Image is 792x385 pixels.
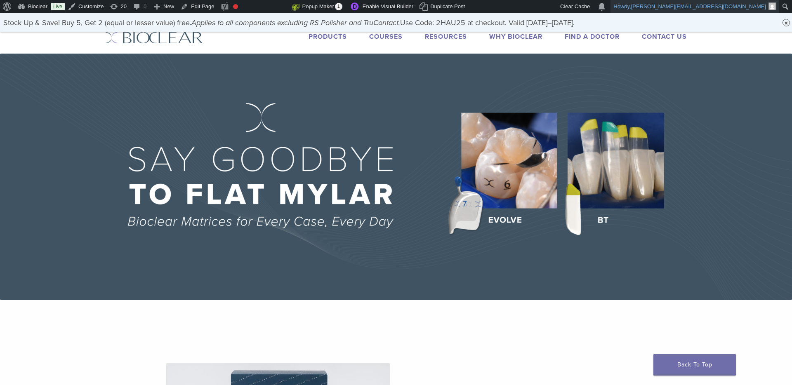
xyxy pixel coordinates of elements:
[369,33,403,41] a: Courses
[565,33,620,41] a: Find A Doctor
[489,33,542,41] a: Why Bioclear
[51,3,65,10] a: Live
[105,32,203,44] img: Bioclear
[3,16,789,29] p: Stock Up & Save! Buy 5, Get 2 (equal or lesser value) free. Use Code: 2HAU25 at checkout. Valid [...
[335,3,342,10] span: 1
[191,18,400,27] em: Applies to all components excluding RS Polisher and TruContact.
[783,19,790,26] button: Close
[245,2,292,12] img: Views over 48 hours. Click for more Jetpack Stats.
[233,4,238,9] div: Focus keyphrase not set
[425,33,467,41] a: Resources
[642,33,687,41] a: Contact Us
[309,33,347,41] a: Products
[631,3,766,9] span: [PERSON_NAME][EMAIL_ADDRESS][DOMAIN_NAME]
[653,354,736,376] a: Back To Top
